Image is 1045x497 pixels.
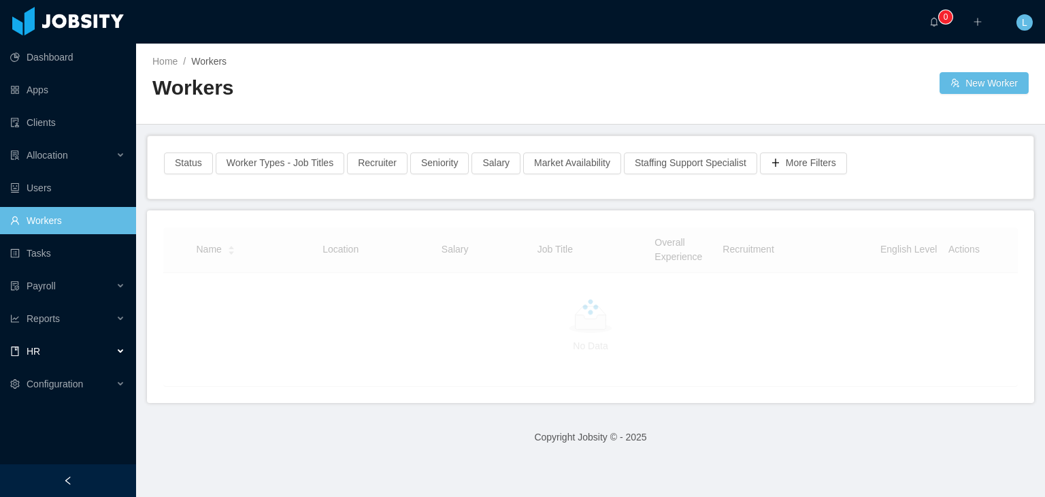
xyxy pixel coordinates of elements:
span: Workers [191,56,227,67]
button: Recruiter [347,153,408,174]
i: icon: setting [10,379,20,389]
span: HR [27,346,40,357]
span: Configuration [27,379,83,389]
button: Staffing Support Specialist [624,153,757,174]
sup: 0 [939,10,952,24]
a: Home [152,56,178,67]
a: icon: pie-chartDashboard [10,44,125,71]
button: Market Availability [523,153,621,174]
h2: Workers [152,74,591,102]
a: icon: appstoreApps [10,76,125,103]
button: icon: usergroup-addNew Worker [940,72,1029,94]
i: icon: book [10,347,20,356]
a: icon: auditClients [10,109,125,136]
button: icon: plusMore Filters [760,153,847,174]
i: icon: solution [10,150,20,160]
span: / [183,56,186,67]
i: icon: plus [973,17,982,27]
footer: Copyright Jobsity © - 2025 [136,414,1045,461]
span: Reports [27,313,60,324]
button: Salary [471,153,520,174]
a: icon: robotUsers [10,174,125,202]
a: icon: userWorkers [10,207,125,234]
a: icon: profileTasks [10,240,125,267]
i: icon: file-protect [10,281,20,291]
span: Payroll [27,280,56,291]
button: Status [164,153,213,174]
button: Seniority [410,153,469,174]
button: Worker Types - Job Titles [216,153,344,174]
i: icon: line-chart [10,314,20,323]
span: L [1022,14,1027,31]
i: icon: bell [929,17,939,27]
span: Allocation [27,150,68,161]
